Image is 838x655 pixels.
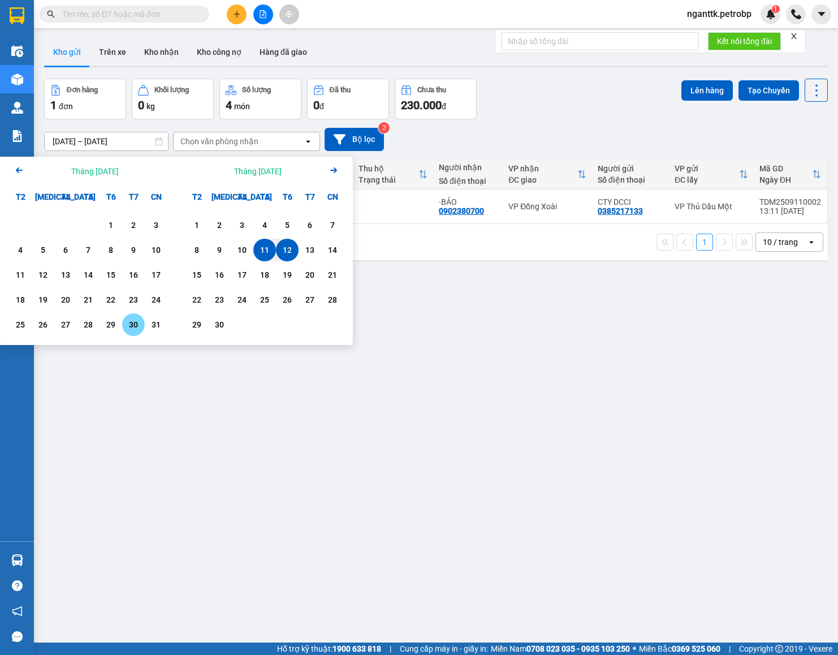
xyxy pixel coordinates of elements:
[208,186,231,208] div: [MEDICAL_DATA]
[80,268,96,282] div: 14
[35,318,51,331] div: 26
[148,218,164,232] div: 3
[54,313,77,336] div: Choose Thứ Tư, tháng 08 27 2025. It's available.
[299,288,321,311] div: Choose Thứ Bảy, tháng 09 27 2025. It's available.
[103,293,119,307] div: 22
[253,214,276,236] div: Choose Thứ Năm, tháng 09 4 2025. It's available.
[279,268,295,282] div: 19
[276,288,299,311] div: Choose Thứ Sáu, tháng 09 26 2025. It's available.
[526,644,630,653] strong: 0708 023 035 - 0935 103 250
[400,643,488,655] span: Cung cấp máy in - giấy in:
[11,45,23,57] img: warehouse-icon
[234,218,250,232] div: 3
[439,206,484,216] div: 0902380700
[253,186,276,208] div: T5
[77,264,100,286] div: Choose Thứ Năm, tháng 08 14 2025. It's available.
[325,128,384,151] button: Bộ lọc
[325,293,340,307] div: 28
[47,10,55,18] span: search
[11,130,23,142] img: solution-icon
[276,214,299,236] div: Choose Thứ Sáu, tháng 09 5 2025. It's available.
[211,293,227,307] div: 23
[9,186,32,208] div: T2
[54,264,77,286] div: Choose Thứ Tư, tháng 08 13 2025. It's available.
[103,243,119,257] div: 8
[639,643,720,655] span: Miền Bắc
[12,163,26,177] svg: Arrow Left
[122,288,145,311] div: Choose Thứ Bảy, tháng 08 23 2025. It's available.
[738,80,799,101] button: Tạo Chuyến
[77,313,100,336] div: Choose Thứ Năm, tháng 08 28 2025. It's available.
[358,175,418,184] div: Trạng thái
[12,580,23,591] span: question-circle
[672,644,720,653] strong: 0369 525 060
[234,102,250,111] span: món
[321,239,344,261] div: Choose Chủ Nhật, tháng 09 14 2025. It's available.
[299,239,321,261] div: Choose Thứ Bảy, tháng 09 13 2025. It's available.
[276,186,299,208] div: T6
[9,264,32,286] div: Choose Thứ Hai, tháng 08 11 2025. It's available.
[321,186,344,208] div: CN
[439,197,497,206] div: ·BẢO
[332,644,381,653] strong: 1900 633 818
[390,643,391,655] span: |
[185,264,208,286] div: Choose Thứ Hai, tháng 09 15 2025. It's available.
[32,264,54,286] div: Choose Thứ Ba, tháng 08 12 2025. It's available.
[58,318,74,331] div: 27
[598,164,663,173] div: Người gửi
[100,288,122,311] div: Choose Thứ Sáu, tháng 08 22 2025. It's available.
[126,218,141,232] div: 2
[325,218,340,232] div: 7
[148,293,164,307] div: 24
[503,160,592,189] th: Toggle SortBy
[54,186,77,208] div: T4
[678,7,761,21] span: nganttk.petrobp
[100,214,122,236] div: Choose Thứ Sáu, tháng 08 1 2025. It's available.
[100,313,122,336] div: Choose Thứ Sáu, tháng 08 29 2025. It's available.
[9,313,32,336] div: Choose Thứ Hai, tháng 08 25 2025. It's available.
[90,38,135,66] button: Trên xe
[285,10,293,18] span: aim
[145,186,167,208] div: CN
[717,35,772,48] span: Kết nối tổng đài
[103,268,119,282] div: 15
[44,79,126,119] button: Đơn hàng1đơn
[35,293,51,307] div: 19
[148,318,164,331] div: 31
[417,86,446,94] div: Chưa thu
[811,5,831,24] button: caret-down
[302,293,318,307] div: 27
[401,98,442,112] span: 230.000
[327,163,340,179] button: Next month.
[633,647,636,651] span: ⚪️
[358,164,418,173] div: Thu hộ
[439,176,497,186] div: Số điện thoại
[189,318,205,331] div: 29
[227,5,247,24] button: plus
[325,268,340,282] div: 21
[211,243,227,257] div: 9
[681,80,733,101] button: Lên hàng
[299,214,321,236] div: Choose Thứ Bảy, tháng 09 6 2025. It's available.
[50,98,57,112] span: 1
[59,102,73,111] span: đơn
[234,243,250,257] div: 10
[508,175,577,184] div: ĐC giao
[302,218,318,232] div: 6
[44,38,90,66] button: Kho gửi
[32,288,54,311] div: Choose Thứ Ba, tháng 08 19 2025. It's available.
[219,79,301,119] button: Số lượng4món
[71,166,119,177] div: Tháng [DATE]
[189,268,205,282] div: 15
[122,313,145,336] div: Choose Thứ Bảy, tháng 08 30 2025. It's available.
[189,293,205,307] div: 22
[491,643,630,655] span: Miền Nam
[231,239,253,261] div: Choose Thứ Tư, tháng 09 10 2025. It's available.
[54,239,77,261] div: Choose Thứ Tư, tháng 08 6 2025. It's available.
[208,264,231,286] div: Choose Thứ Ba, tháng 09 16 2025. It's available.
[279,243,295,257] div: 12
[675,164,739,173] div: VP gửi
[211,318,227,331] div: 30
[253,239,276,261] div: Selected start date. Thứ Năm, tháng 09 11 2025. It's available.
[759,175,812,184] div: Ngày ĐH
